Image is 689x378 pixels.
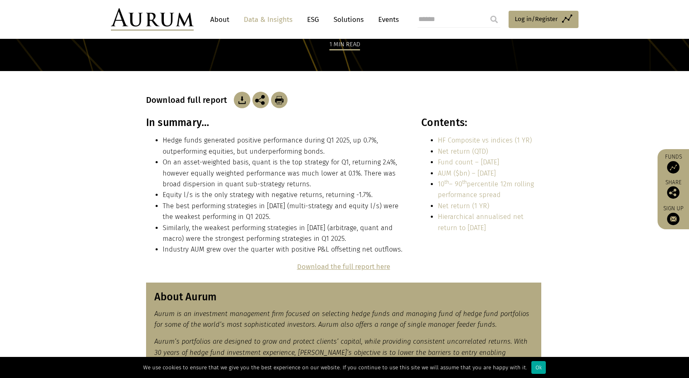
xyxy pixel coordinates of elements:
[163,223,403,245] li: Similarly, the weakest performing strategies in [DATE] (arbitrage, quant and macro) were the stro...
[462,179,467,185] sup: th
[163,157,403,190] li: On an asset-weighted basis, quant is the top strategy for Q1, returning 2.4%, however equally wei...
[154,310,529,328] em: Aurum is an investment management firm focused on selecting hedge funds and managing fund of hedg...
[515,14,558,24] span: Log in/Register
[662,180,685,199] div: Share
[438,202,489,210] a: Net return (1 YR)
[374,12,399,27] a: Events
[667,213,679,225] img: Sign up to our newsletter
[154,291,533,303] h3: About Aurum
[297,263,390,271] a: Download the full report here
[531,361,546,374] div: Ok
[111,8,194,31] img: Aurum
[271,92,288,108] img: Download Article
[444,179,449,185] sup: th
[146,95,232,105] h3: Download full report
[438,180,534,199] a: 10th– 90thpercentile 12m rolling performance spread
[438,169,496,177] a: AUM ($bn) – [DATE]
[438,147,488,155] a: Net return (QTD)
[329,12,368,27] a: Solutions
[206,12,233,27] a: About
[240,12,297,27] a: Data & Insights
[252,92,269,108] img: Share this post
[486,11,502,28] input: Submit
[421,116,541,129] h3: Contents:
[667,161,679,174] img: Access Funds
[163,135,403,157] li: Hedge funds generated positive performance during Q1 2025, up 0.7%, outperforming equities, but u...
[509,11,579,28] a: Log in/Register
[662,205,685,225] a: Sign up
[154,338,528,367] em: Aurum’s portfolios are designed to grow and protect clients’ capital, while providing consistent ...
[329,39,360,50] div: 1 min read
[662,153,685,174] a: Funds
[438,136,532,144] a: HF Composite vs indices (1 YR)
[303,12,323,27] a: ESG
[163,190,403,200] li: Equity l/s is the only strategy with negative returns, returning -1.7%.
[438,158,499,166] a: Fund count – [DATE]
[163,244,403,255] li: Industry AUM grew over the quarter with positive P&L offsetting net outflows.
[146,116,403,129] h3: In summary…
[438,213,523,231] a: Hierarchical annualised net return to [DATE]
[234,92,250,108] img: Download Article
[163,201,403,223] li: The best performing strategies in [DATE] (multi-strategy and equity l/s) were the weakest perform...
[667,186,679,199] img: Share this post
